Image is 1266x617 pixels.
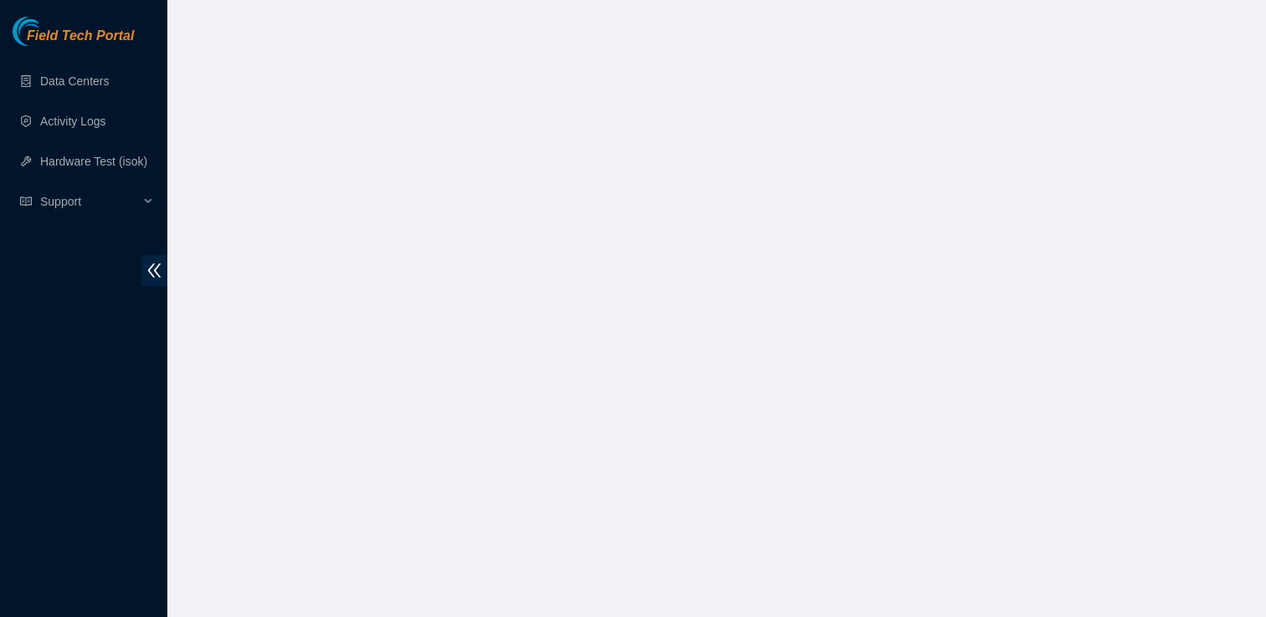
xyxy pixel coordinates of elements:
img: Akamai Technologies [13,17,85,46]
span: double-left [141,255,167,286]
span: read [20,196,32,207]
a: Data Centers [40,74,109,88]
a: Activity Logs [40,115,106,128]
span: Support [40,185,139,218]
a: Akamai TechnologiesField Tech Portal [13,30,134,52]
a: Hardware Test (isok) [40,155,147,168]
span: Field Tech Portal [27,28,134,44]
